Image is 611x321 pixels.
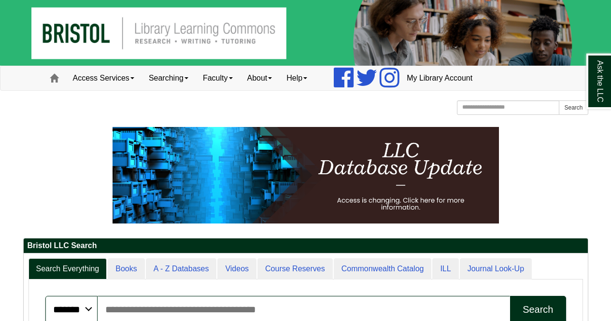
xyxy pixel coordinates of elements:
[240,66,280,90] a: About
[559,100,588,115] button: Search
[217,258,256,280] a: Videos
[334,258,432,280] a: Commonwealth Catalog
[146,258,217,280] a: A - Z Databases
[432,258,458,280] a: ILL
[257,258,333,280] a: Course Reserves
[28,258,107,280] a: Search Everything
[279,66,314,90] a: Help
[108,258,144,280] a: Books
[66,66,142,90] a: Access Services
[523,304,553,315] div: Search
[196,66,240,90] a: Faculty
[24,238,588,253] h2: Bristol LLC Search
[399,66,480,90] a: My Library Account
[113,127,499,223] img: HTML tutorial
[460,258,532,280] a: Journal Look-Up
[142,66,196,90] a: Searching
